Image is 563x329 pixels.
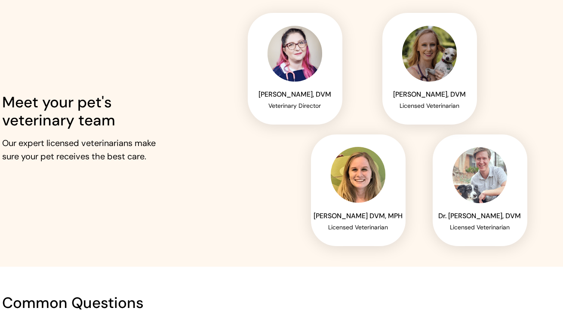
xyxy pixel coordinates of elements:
[2,137,156,162] span: Our expert licensed veterinarians make sure your pet receives the best care.
[450,223,510,231] span: Licensed Veterinarian
[2,293,144,313] span: Common Questions
[393,90,466,99] span: [PERSON_NAME], DVM
[258,90,331,99] span: [PERSON_NAME], DVM
[314,211,403,220] span: [PERSON_NAME] DVM, MPH
[2,92,115,130] span: Meet your pet's veterinary team
[328,223,388,231] span: Licensed Veterinarian
[268,102,321,110] span: Veterinary Director
[400,102,459,110] span: Licensed Veterinarian
[438,211,521,220] span: Dr. [PERSON_NAME], DVM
